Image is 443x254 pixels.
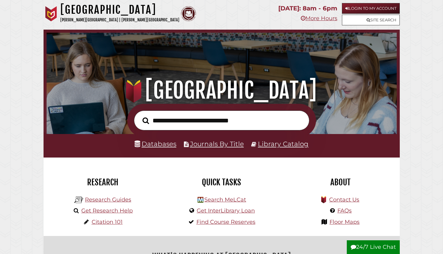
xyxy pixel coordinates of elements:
[85,196,131,203] a: Research Guides
[60,16,179,24] p: [PERSON_NAME][GEOGRAPHIC_DATA] | [PERSON_NAME][GEOGRAPHIC_DATA]
[135,140,176,148] a: Databases
[286,177,395,187] h2: About
[142,117,149,124] i: Search
[139,115,152,125] button: Search
[74,195,83,205] img: Hekman Library Logo
[301,15,337,22] a: More Hours
[337,207,352,214] a: FAQs
[342,3,400,14] a: Login to My Account
[44,6,59,21] img: Calvin University
[53,77,390,104] h1: [GEOGRAPHIC_DATA]
[329,196,359,203] a: Contact Us
[342,15,400,25] a: Site Search
[258,140,308,148] a: Library Catalog
[60,3,179,16] h1: [GEOGRAPHIC_DATA]
[181,6,196,21] img: Calvin Theological Seminary
[198,197,203,203] img: Hekman Library Logo
[81,207,133,214] a: Get Research Help
[48,177,158,187] h2: Research
[204,196,246,203] a: Search MeLCat
[196,219,255,225] a: Find Course Reserves
[329,219,360,225] a: Floor Maps
[197,207,255,214] a: Get InterLibrary Loan
[92,219,123,225] a: Citation 101
[190,140,244,148] a: Journals By Title
[278,3,337,14] p: [DATE]: 8am - 6pm
[167,177,276,187] h2: Quick Tasks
